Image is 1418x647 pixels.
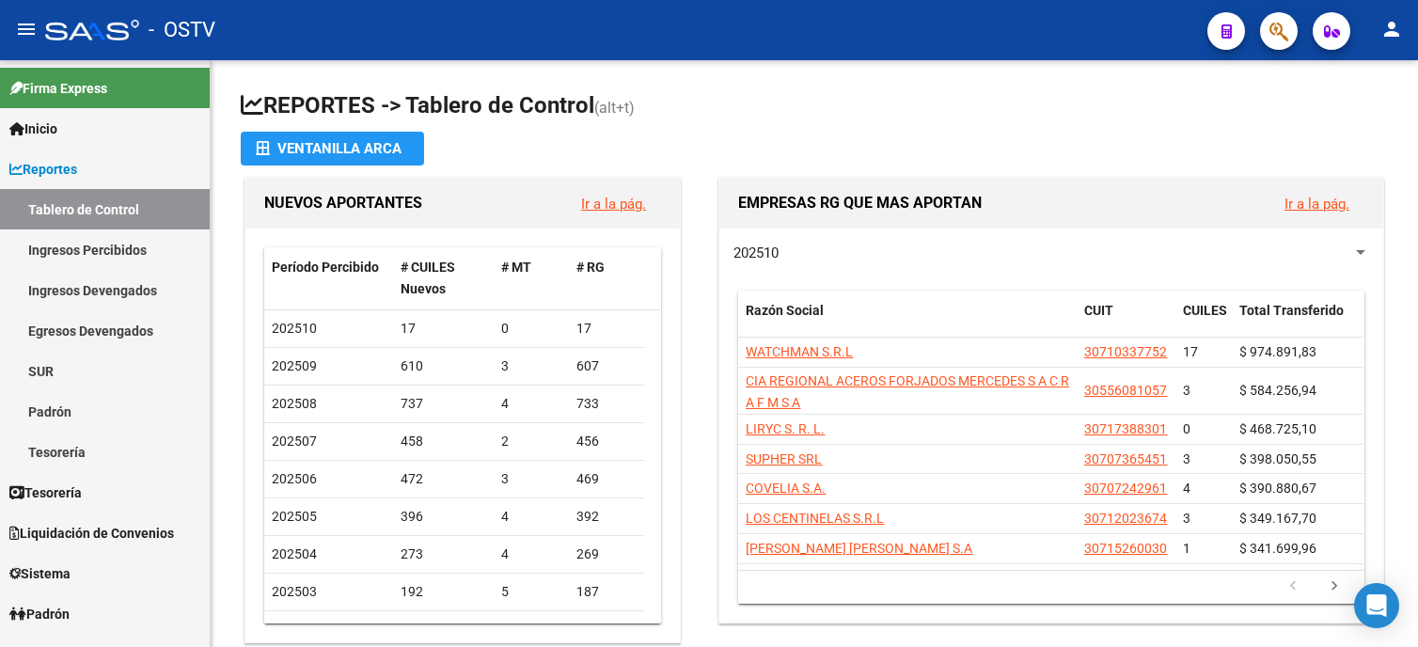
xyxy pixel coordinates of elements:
datatable-header-cell: # CUILES Nuevos [393,247,494,309]
span: Inicio [9,118,57,139]
div: 269 [576,544,637,565]
span: EMPRESAS RG QUE MAS APORTAN [738,194,982,212]
div: 273 [401,544,486,565]
span: 202508 [272,396,317,411]
span: 17 [1183,344,1198,359]
span: [PERSON_NAME] [PERSON_NAME] S.A [746,541,972,556]
span: 202506 [272,471,317,486]
a: go to next page [1316,576,1352,597]
button: Ir a la pág. [566,186,661,221]
div: 458 [401,431,486,452]
span: 4 [1183,481,1190,496]
span: CUILES [1183,303,1227,318]
datatable-header-cell: CUILES [1175,291,1232,353]
div: 187 [576,581,637,603]
span: Reportes [9,159,77,180]
div: 192 [401,581,486,603]
span: NUEVOS APORTANTES [264,194,422,212]
span: Padrón [9,604,70,624]
div: 469 [576,468,637,490]
div: 2 [501,431,561,452]
span: 30707242961 [1084,481,1167,496]
div: Open Intercom Messenger [1354,583,1399,628]
span: 0 [1183,421,1190,436]
div: 4 [501,544,561,565]
a: go to previous page [1275,576,1311,597]
datatable-header-cell: # MT [494,247,569,309]
span: Sistema [9,563,71,584]
span: $ 341.699,96 [1239,541,1316,556]
span: 30710337752 [1084,344,1167,359]
span: 3 [1183,511,1190,526]
div: 3 [501,468,561,490]
span: # MT [501,260,531,275]
span: Razón Social [746,303,824,318]
span: Total Transferido [1239,303,1344,318]
span: # CUILES Nuevos [401,260,455,296]
span: LIRYC S. R. L. [746,421,825,436]
div: 202 [576,619,637,640]
span: $ 398.050,55 [1239,451,1316,466]
div: 14 [501,619,561,640]
datatable-header-cell: CUIT [1077,291,1175,353]
div: 5 [501,581,561,603]
div: 737 [401,393,486,415]
div: 4 [501,506,561,528]
span: - OSTV [149,9,215,51]
span: 30556081057 [1084,383,1167,398]
div: 456 [576,431,637,452]
span: 30712023674 [1084,511,1167,526]
span: $ 349.167,70 [1239,511,1316,526]
span: 202507 [272,434,317,449]
span: 202504 [272,546,317,561]
div: 607 [576,355,637,377]
div: 610 [401,355,486,377]
div: 0 [501,318,561,339]
span: 202510 [272,321,317,336]
h1: REPORTES -> Tablero de Control [241,90,1388,123]
div: 396 [401,506,486,528]
button: Ventanilla ARCA [241,132,424,166]
span: # RG [576,260,605,275]
a: Ir a la pág. [1284,196,1349,213]
mat-icon: person [1380,18,1403,40]
mat-icon: menu [15,18,38,40]
span: 202503 [272,584,317,599]
span: 30717388301 [1084,421,1167,436]
span: Período Percibido [272,260,379,275]
div: 4 [501,393,561,415]
span: 202509 [272,358,317,373]
span: Tesorería [9,482,82,503]
div: Ventanilla ARCA [256,132,409,166]
span: 3 [1183,383,1190,398]
span: 3 [1183,451,1190,466]
span: COVELIA S.A. [746,481,826,496]
span: CUIT [1084,303,1113,318]
span: 202510 [733,245,779,261]
span: $ 584.256,94 [1239,383,1316,398]
div: 733 [576,393,637,415]
span: 202505 [272,509,317,524]
span: $ 468.725,10 [1239,421,1316,436]
span: 202502 [272,622,317,637]
div: 392 [576,506,637,528]
span: WATCHMAN S.R.L [746,344,853,359]
span: SUPHER SRL [746,451,822,466]
datatable-header-cell: Razón Social [738,291,1077,353]
datatable-header-cell: Total Transferido [1232,291,1363,353]
div: 472 [401,468,486,490]
div: 216 [401,619,486,640]
span: $ 390.880,67 [1239,481,1316,496]
span: Firma Express [9,78,107,99]
span: 1 [1183,541,1190,556]
datatable-header-cell: # RG [569,247,644,309]
span: Liquidación de Convenios [9,523,174,544]
div: 17 [401,318,486,339]
datatable-header-cell: Período Percibido [264,247,393,309]
span: 30707365451 [1084,451,1167,466]
a: Ir a la pág. [581,196,646,213]
div: 3 [501,355,561,377]
button: Ir a la pág. [1269,186,1364,221]
span: LOS CENTINELAS S.R.L [746,511,884,526]
span: CIA REGIONAL ACEROS FORJADOS MERCEDES S A C R A F M S A [746,373,1069,410]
